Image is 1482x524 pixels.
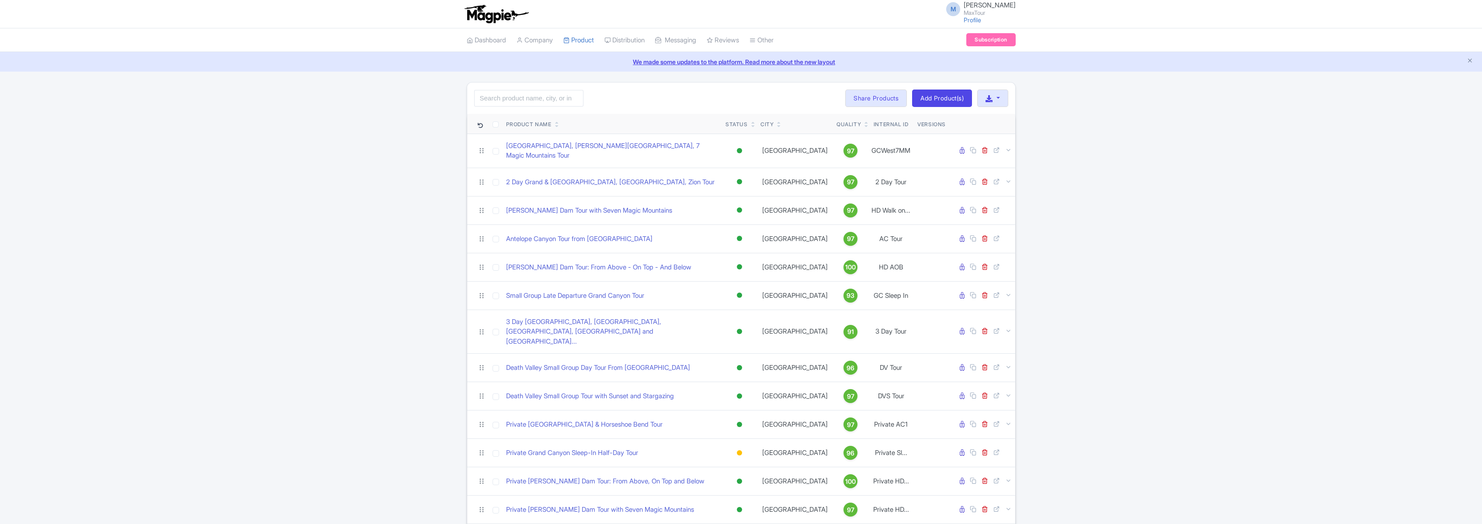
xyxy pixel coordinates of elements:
[506,262,691,272] a: [PERSON_NAME] Dam Tour: From Above - On Top - And Below
[506,317,718,347] a: 3 Day [GEOGRAPHIC_DATA], [GEOGRAPHIC_DATA], [GEOGRAPHIC_DATA], [GEOGRAPHIC_DATA] and [GEOGRAPHIC_...
[462,4,530,24] img: logo-ab69f6fb50320c5b225c76a69d11143b.png
[964,1,1016,9] span: [PERSON_NAME]
[506,391,674,401] a: Death Valley Small Group Tour with Sunset and Stargazing
[757,224,833,253] td: [GEOGRAPHIC_DATA]
[868,354,914,382] td: DV Tour
[735,475,744,488] div: Active
[506,141,718,161] a: [GEOGRAPHIC_DATA], [PERSON_NAME][GEOGRAPHIC_DATA], 7 Magic Mountains Tour
[868,382,914,410] td: DVS Tour
[847,177,854,187] span: 97
[506,476,705,486] a: Private [PERSON_NAME] Dam Tour: From Above, On Top and Below
[735,261,744,273] div: Active
[836,503,864,517] a: 97
[506,363,690,373] a: Death Valley Small Group Day Tour From [GEOGRAPHIC_DATA]
[604,28,645,52] a: Distribution
[735,232,744,245] div: Active
[506,206,672,216] a: [PERSON_NAME] Dam Tour with Seven Magic Mountains
[836,446,864,460] a: 96
[757,496,833,524] td: [GEOGRAPHIC_DATA]
[868,310,914,354] td: 3 Day Tour
[757,134,833,168] td: [GEOGRAPHIC_DATA]
[914,114,949,134] th: Versions
[847,327,854,337] span: 91
[757,310,833,354] td: [GEOGRAPHIC_DATA]
[757,281,833,310] td: [GEOGRAPHIC_DATA]
[506,448,638,458] a: Private Grand Canyon Sleep-In Half-Day Tour
[847,448,854,458] span: 96
[868,196,914,224] td: HD Walk on...
[735,503,744,516] div: Active
[757,168,833,196] td: [GEOGRAPHIC_DATA]
[5,57,1477,66] a: We made some updates to the platform. Read more about the new layout
[474,90,583,107] input: Search product name, city, or interal id
[506,177,715,187] a: 2 Day Grand & [GEOGRAPHIC_DATA], [GEOGRAPHIC_DATA], Zion Tour
[506,291,644,301] a: Small Group Late Departure Grand Canyon Tour
[757,354,833,382] td: [GEOGRAPHIC_DATA]
[836,260,864,274] a: 100
[735,390,744,403] div: Active
[725,121,748,128] div: Status
[707,28,739,52] a: Reviews
[946,2,960,16] span: M
[847,505,854,515] span: 97
[467,28,506,52] a: Dashboard
[517,28,553,52] a: Company
[735,289,744,302] div: Active
[868,439,914,467] td: Private Sl...
[836,474,864,488] a: 100
[757,253,833,281] td: [GEOGRAPHIC_DATA]
[757,382,833,410] td: [GEOGRAPHIC_DATA]
[868,114,914,134] th: Internal ID
[750,28,774,52] a: Other
[845,477,856,486] span: 100
[735,418,744,431] div: Active
[757,410,833,439] td: [GEOGRAPHIC_DATA]
[506,234,652,244] a: Antelope Canyon Tour from [GEOGRAPHIC_DATA]
[847,291,854,300] span: 93
[966,33,1015,46] a: Subscription
[847,146,854,156] span: 97
[868,224,914,253] td: AC Tour
[964,16,981,24] a: Profile
[836,121,861,128] div: Quality
[836,417,864,431] a: 97
[836,203,864,217] a: 97
[836,389,864,403] a: 97
[868,496,914,524] td: Private HD...
[735,204,744,217] div: Active
[847,206,854,215] span: 97
[735,176,744,188] div: Active
[868,168,914,196] td: 2 Day Tour
[868,467,914,496] td: Private HD...
[757,196,833,224] td: [GEOGRAPHIC_DATA]
[941,2,1016,16] a: M [PERSON_NAME] MaxTour
[506,505,694,515] a: Private [PERSON_NAME] Dam Tour with Seven Magic Mountains
[845,90,907,107] a: Share Products
[836,144,864,158] a: 97
[847,392,854,401] span: 97
[836,175,864,189] a: 97
[868,134,914,168] td: GCWest7MM
[836,289,864,303] a: 93
[868,410,914,439] td: Private AC1
[735,145,744,157] div: Active
[847,234,854,244] span: 97
[563,28,594,52] a: Product
[847,363,854,373] span: 96
[912,90,972,107] a: Add Product(s)
[757,467,833,496] td: [GEOGRAPHIC_DATA]
[868,253,914,281] td: HD AOB
[1467,56,1473,66] button: Close announcement
[506,121,551,128] div: Product Name
[964,10,1016,16] small: MaxTour
[836,232,864,246] a: 97
[836,325,864,339] a: 91
[845,262,856,272] span: 100
[847,420,854,430] span: 97
[735,362,744,374] div: Active
[655,28,696,52] a: Messaging
[735,447,744,459] div: Building
[506,420,663,430] a: Private [GEOGRAPHIC_DATA] & Horseshoe Bend Tour
[868,281,914,310] td: GC Sleep In
[836,361,864,375] a: 96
